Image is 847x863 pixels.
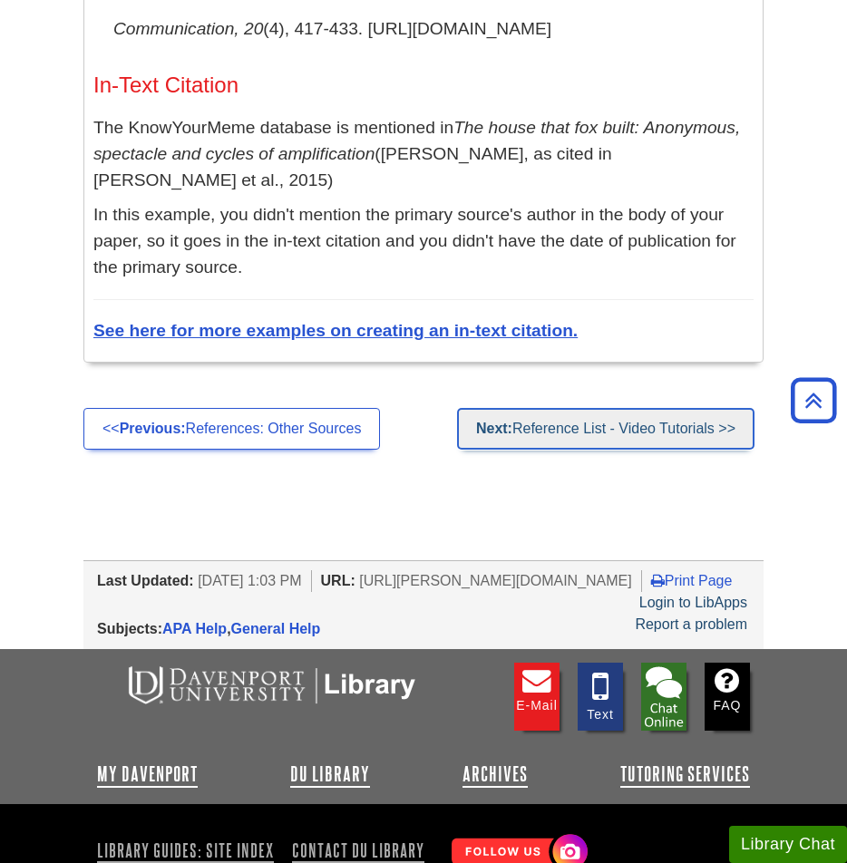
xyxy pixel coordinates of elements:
[462,763,528,785] a: Archives
[93,321,578,340] a: See here for more examples on creating an in-text citation.
[476,421,512,436] strong: Next:
[651,573,733,588] a: Print Page
[97,663,442,706] img: DU Libraries
[620,763,750,785] a: Tutoring Services
[93,115,754,193] p: The KnowYourMeme database is mentioned in ([PERSON_NAME], as cited in [PERSON_NAME] et al., 2015)
[578,663,623,731] a: Text
[641,663,686,731] img: Library Chat
[83,408,380,450] a: <<Previous:References: Other Sources
[639,595,747,610] a: Login to LibApps
[97,763,198,785] a: My Davenport
[705,663,750,731] a: FAQ
[198,573,301,588] span: [DATE] 1:03 PM
[93,202,754,280] p: In this example, you didn't mention the primary source's author in the body of your paper, so it ...
[784,388,842,412] a: Back to Top
[635,616,747,632] a: Report a problem
[651,573,665,587] i: Print Page
[641,663,686,731] li: Chat with Library
[290,763,370,785] a: DU Library
[162,621,320,636] span: ,
[97,573,194,588] span: Last Updated:
[231,621,321,636] a: General Help
[97,621,162,636] span: Subjects:
[162,621,227,636] a: APA Help
[93,118,740,163] em: The house that fox built: Anonymous, spectacle and cycles of amplification
[120,421,186,436] strong: Previous:
[514,663,560,731] a: E-mail
[457,408,755,450] a: Next:Reference List - Video Tutorials >>
[93,73,754,97] h4: In-Text Citation
[359,573,632,588] span: [URL][PERSON_NAME][DOMAIN_NAME]
[729,826,847,863] button: Library Chat
[321,573,355,588] span: URL:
